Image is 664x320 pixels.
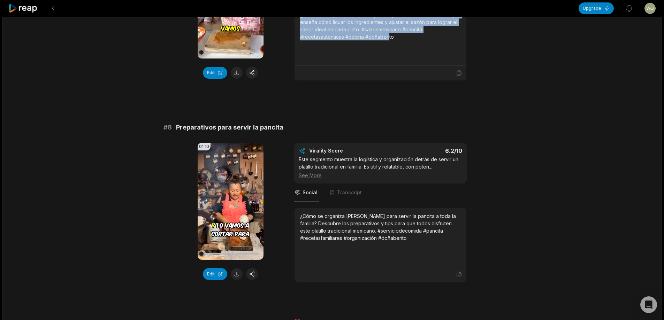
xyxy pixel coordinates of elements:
[294,184,467,202] nav: Tabs
[299,172,462,179] div: See More
[203,67,227,79] button: Edit
[163,123,172,132] span: # 8
[309,147,384,154] div: Virality Score
[640,296,657,313] div: Open Intercom Messenger
[198,143,264,260] video: Your browser does not support mp4 format.
[176,123,283,132] span: Preparativos para servir la pancita
[300,212,461,242] div: ¿Cómo se organiza [PERSON_NAME] para servir la pancita a toda la familia? Descubre los preparativ...
[300,11,461,40] div: ¿Cuál es el toque final para una pancita perfecta? [PERSON_NAME] te enseña cómo licuar los ingred...
[203,268,227,280] button: Edit
[387,147,462,154] div: 6.2 /10
[299,156,462,179] div: Este segmento muestra la logística y organización detrás de servir un platillo tradicional en fam...
[303,189,318,196] span: Social
[579,2,614,14] button: Upgrade
[337,189,362,196] span: Transcript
